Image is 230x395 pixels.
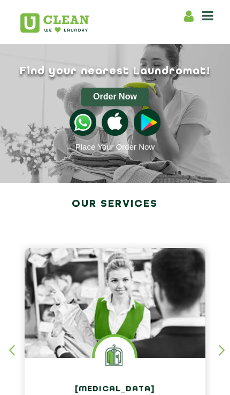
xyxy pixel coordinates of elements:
[95,337,135,377] img: Laundry Services near me
[20,13,89,33] img: UClean Laundry and Dry Cleaning
[33,385,197,394] h4: [MEDICAL_DATA]
[12,65,219,78] h1: Find your nearest Laundromat!
[134,109,160,136] img: playstoreicon.png
[75,142,155,151] a: Place Your Order Now
[102,109,128,136] img: apple-icon.png
[81,88,148,106] button: Order Now
[19,195,211,214] h2: Our Services
[70,109,96,136] img: whatsappicon.png
[25,248,205,393] img: Drycleaners near me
